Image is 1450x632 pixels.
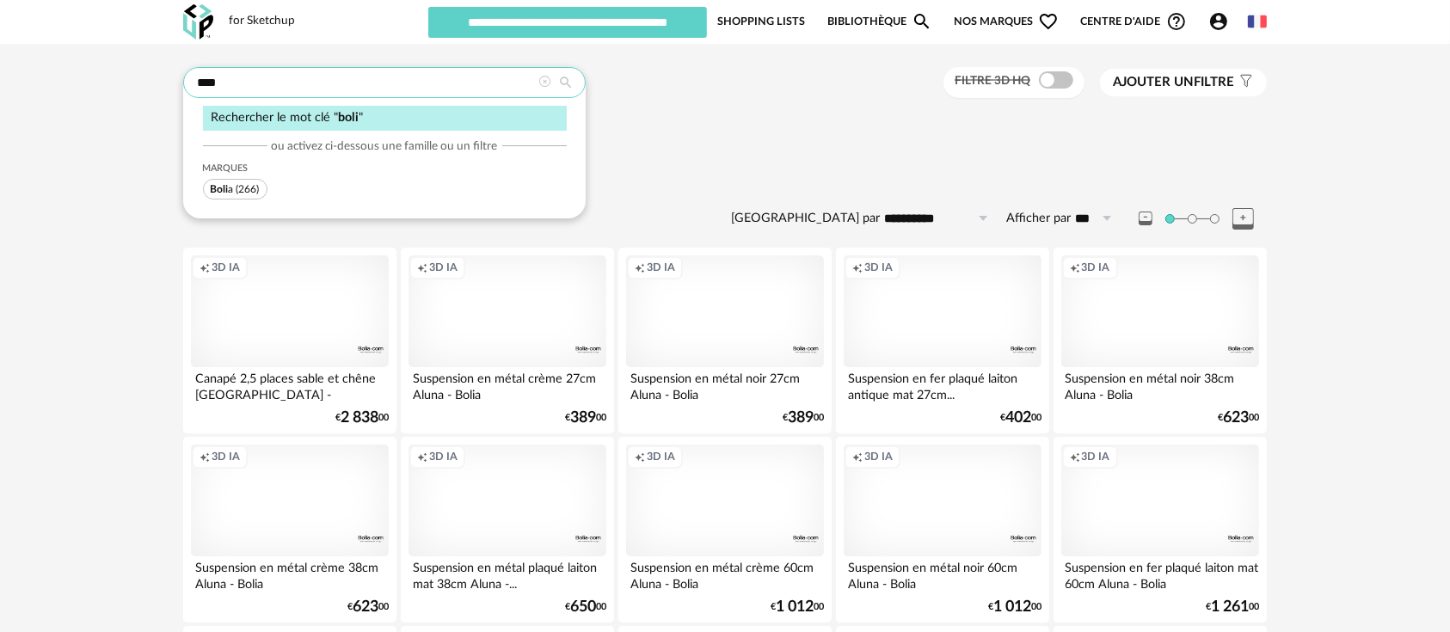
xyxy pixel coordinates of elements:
div: € 00 [565,601,606,613]
span: 402 [1005,412,1031,424]
a: Creation icon 3D IA Suspension en métal crème 60cm Aluna - Bolia €1 01200 [618,437,832,623]
div: Suspension en métal noir 38cm Aluna - Bolia [1061,367,1259,402]
span: Centre d'aideHelp Circle Outline icon [1081,11,1187,32]
span: Boli [211,184,229,194]
span: Magnify icon [912,11,932,32]
a: Creation icon 3D IA Suspension en métal crème 38cm Aluna - Bolia €62300 [183,437,396,623]
span: Nos marques [954,5,1059,38]
span: Creation icon [635,450,645,463]
span: (266) [237,184,260,194]
img: fr [1248,12,1267,31]
span: Creation icon [1070,450,1080,463]
div: € 00 [988,601,1041,613]
div: Suspension en métal crème 38cm Aluna - Bolia [191,556,389,591]
a: Creation icon 3D IA Suspension en métal noir 27cm Aluna - Bolia €38900 [618,248,832,433]
a: Creation icon 3D IA Suspension en métal noir 38cm Aluna - Bolia €62300 [1054,248,1267,433]
span: Ajouter un [1113,76,1194,89]
div: Suspension en métal crème 27cm Aluna - Bolia [409,367,606,402]
div: Suspension en fer plaqué laiton antique mat 27cm... [844,367,1041,402]
div: Canapé 2,5 places sable et chêne [GEOGRAPHIC_DATA] - [GEOGRAPHIC_DATA] [191,367,389,402]
div: € 00 [771,601,824,613]
a: BibliothèqueMagnify icon [827,5,932,38]
div: Suspension en fer plaqué laiton mat 60cm Aluna - Bolia [1061,556,1259,591]
span: 623 [1223,412,1249,424]
button: Ajouter unfiltre Filter icon [1100,69,1267,96]
span: 3D IA [1082,450,1110,463]
div: € 00 [1206,601,1259,613]
span: 3D IA [864,261,893,274]
div: € 00 [347,601,389,613]
label: [GEOGRAPHIC_DATA] par [731,211,880,227]
div: Suspension en métal noir 27cm Aluna - Bolia [626,367,824,402]
span: 3D IA [647,450,675,463]
span: 623 [353,601,378,613]
div: Marques [203,163,567,175]
span: boli [339,111,359,124]
div: € 00 [335,412,389,424]
img: OXP [183,4,213,40]
span: Creation icon [635,261,645,274]
div: € 00 [783,412,824,424]
div: 2916 résultats [183,185,1267,205]
div: € 00 [1000,412,1041,424]
span: Creation icon [417,450,427,463]
a: Creation icon 3D IA Suspension en fer plaqué laiton mat 60cm Aluna - Bolia €1 26100 [1054,437,1267,623]
span: 1 261 [1211,601,1249,613]
span: 3D IA [429,261,458,274]
span: Account Circle icon [1208,11,1229,32]
span: Creation icon [417,261,427,274]
label: Afficher par [1006,211,1071,227]
span: 3D IA [212,450,240,463]
span: Creation icon [200,261,210,274]
div: Rechercher le mot clé " " [203,106,567,131]
a: Creation icon 3D IA Suspension en métal crème 27cm Aluna - Bolia €38900 [401,248,614,433]
span: Filtre 3D HQ [955,75,1030,87]
span: 3D IA [429,450,458,463]
span: 3D IA [1082,261,1110,274]
span: 3D IA [647,261,675,274]
span: ou activez ci-dessous une famille ou un filtre [272,138,498,154]
span: Creation icon [200,450,210,463]
div: Suspension en métal crème 60cm Aluna - Bolia [626,556,824,591]
span: a [211,184,234,194]
div: Suspension en métal plaqué laiton mat 38cm Aluna -... [409,556,606,591]
span: Creation icon [1070,261,1080,274]
span: Help Circle Outline icon [1166,11,1187,32]
span: 1 012 [776,601,814,613]
span: Creation icon [852,261,863,274]
a: Creation icon 3D IA Suspension en fer plaqué laiton antique mat 27cm... €40200 [836,248,1049,433]
span: Heart Outline icon [1038,11,1059,32]
span: 3D IA [212,261,240,274]
span: Account Circle icon [1208,11,1237,32]
a: Creation icon 3D IA Suspension en métal plaqué laiton mat 38cm Aluna -... €65000 [401,437,614,623]
a: Creation icon 3D IA Suspension en métal noir 60cm Aluna - Bolia €1 01200 [836,437,1049,623]
span: 389 [570,412,596,424]
span: 3D IA [864,450,893,463]
span: Filter icon [1234,74,1254,91]
span: Creation icon [852,450,863,463]
span: 2 838 [341,412,378,424]
a: Creation icon 3D IA Canapé 2,5 places sable et chêne [GEOGRAPHIC_DATA] - [GEOGRAPHIC_DATA] €2 83800 [183,248,396,433]
div: Suspension en métal noir 60cm Aluna - Bolia [844,556,1041,591]
div: € 00 [565,412,606,424]
div: € 00 [1218,412,1259,424]
span: 389 [788,412,814,424]
span: filtre [1113,74,1234,91]
span: 1 012 [993,601,1031,613]
a: Shopping Lists [717,5,805,38]
div: for Sketchup [229,14,295,29]
span: 650 [570,601,596,613]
